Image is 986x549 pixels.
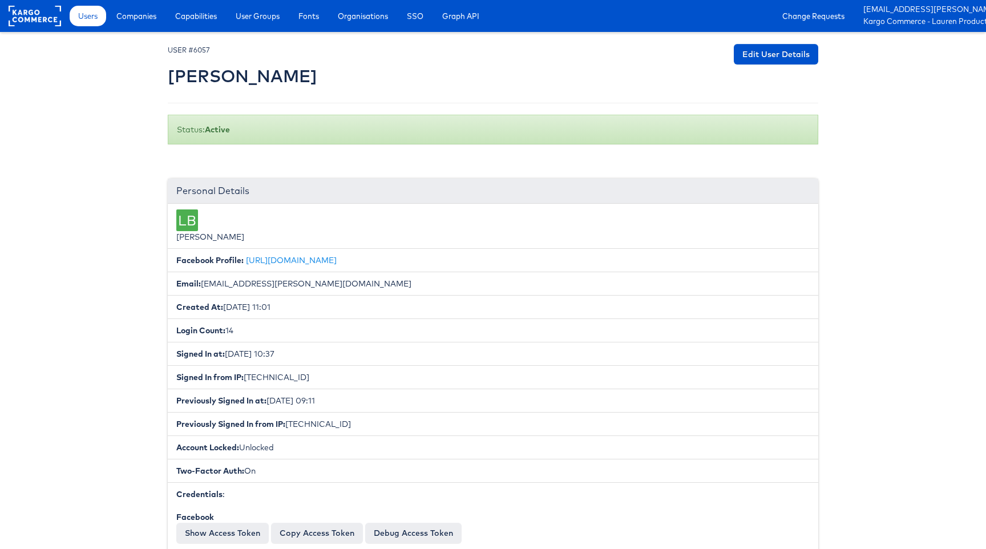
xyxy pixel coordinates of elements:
a: User Groups [227,6,288,26]
span: User Groups [236,10,280,22]
a: Users [70,6,106,26]
div: LB [176,209,198,231]
a: Fonts [290,6,328,26]
b: Facebook [176,512,214,522]
div: Personal Details [168,179,818,204]
span: Fonts [298,10,319,22]
li: [TECHNICAL_ID] [168,412,818,436]
b: Previously Signed In from IP: [176,419,285,429]
button: Copy Access Token [271,523,363,543]
b: Signed In from IP: [176,372,244,382]
li: [DATE] 10:37 [168,342,818,366]
a: Companies [108,6,165,26]
a: Organisations [329,6,397,26]
b: Login Count: [176,325,225,336]
li: [PERSON_NAME] [168,204,818,249]
a: Change Requests [774,6,853,26]
li: [TECHNICAL_ID] [168,365,818,389]
small: USER #6057 [168,46,210,54]
b: Active [205,124,230,135]
b: Facebook Profile: [176,255,244,265]
h2: [PERSON_NAME] [168,67,317,86]
span: Organisations [338,10,388,22]
a: Graph API [434,6,488,26]
button: Show Access Token [176,523,269,543]
li: [DATE] 09:11 [168,389,818,413]
b: Previously Signed In at: [176,395,266,406]
span: SSO [407,10,423,22]
a: Debug Access Token [365,523,462,543]
a: Capabilities [167,6,225,26]
b: Two-Factor Auth: [176,466,244,476]
li: On [168,459,818,483]
b: Signed In at: [176,349,225,359]
a: SSO [398,6,432,26]
span: Capabilities [175,10,217,22]
b: Account Locked: [176,442,239,453]
li: [EMAIL_ADDRESS][PERSON_NAME][DOMAIN_NAME] [168,272,818,296]
span: Companies [116,10,156,22]
li: 14 [168,318,818,342]
span: Graph API [442,10,479,22]
b: Email: [176,278,201,289]
b: Created At: [176,302,223,312]
span: Users [78,10,98,22]
a: Kargo Commerce - Lauren Production [863,16,977,28]
a: [URL][DOMAIN_NAME] [246,255,337,265]
b: Credentials [176,489,223,499]
li: [DATE] 11:01 [168,295,818,319]
a: [EMAIL_ADDRESS][PERSON_NAME][DOMAIN_NAME] [863,4,977,16]
a: Edit User Details [734,44,818,64]
div: Status: [168,115,818,144]
li: Unlocked [168,435,818,459]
